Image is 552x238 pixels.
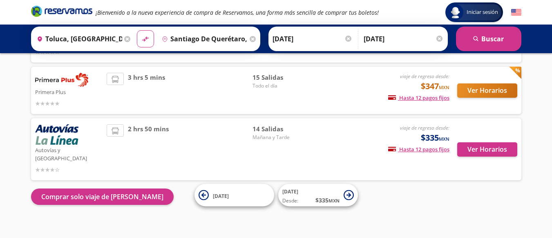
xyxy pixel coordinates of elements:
input: Opcional [364,29,444,49]
span: $335 [421,132,449,144]
button: Ver Horarios [457,83,517,98]
button: Comprar solo viaje de [PERSON_NAME] [31,189,174,205]
span: $347 [421,80,449,92]
img: Primera Plus [35,73,88,87]
input: Elegir Fecha [273,29,353,49]
button: [DATE]Desde:$335MXN [278,184,358,207]
span: Desde: [282,197,298,204]
span: $ 335 [315,196,340,204]
span: 3 hrs 5 mins [128,73,165,108]
small: MXN [439,84,449,90]
span: 2 hrs 50 mins [128,124,169,174]
img: Autovías y La Línea [35,124,78,145]
span: [DATE] [213,192,229,199]
input: Buscar Destino [159,29,248,49]
small: MXN [439,136,449,142]
button: [DATE] [194,184,274,207]
span: 14 Salidas [253,124,310,134]
span: [DATE] [282,188,298,195]
input: Buscar Origen [34,29,123,49]
em: viaje de regreso desde: [400,73,449,80]
button: Buscar [456,27,521,51]
button: Ver Horarios [457,142,517,157]
i: Brand Logo [31,5,92,17]
p: Primera Plus [35,87,103,97]
button: English [511,7,521,18]
span: 15 Salidas [253,73,310,82]
span: Iniciar sesión [463,8,501,16]
small: MXN [329,198,340,204]
span: Mañana y Tarde [253,134,310,141]
em: ¡Bienvenido a la nueva experiencia de compra de Reservamos, una forma más sencilla de comprar tus... [96,9,379,16]
em: viaje de regreso desde: [400,124,449,131]
a: Brand Logo [31,5,92,20]
span: Hasta 12 pagos fijos [388,94,449,101]
span: Todo el día [253,82,310,90]
p: Autovías y [GEOGRAPHIC_DATA] [35,145,103,162]
span: Hasta 12 pagos fijos [388,146,449,153]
